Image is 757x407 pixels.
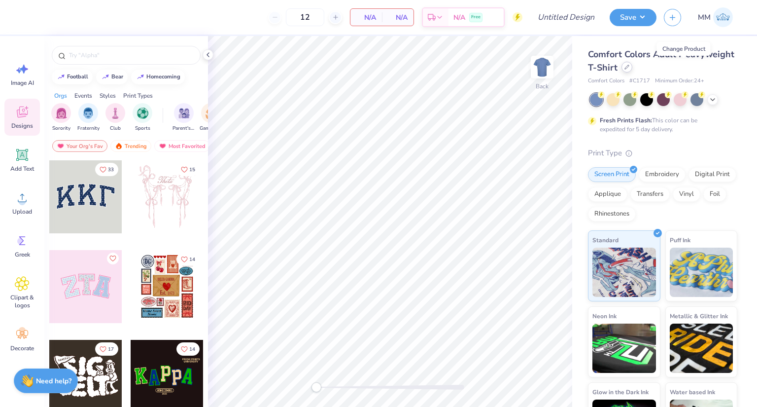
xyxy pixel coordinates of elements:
[200,103,222,132] button: filter button
[108,347,114,352] span: 17
[133,103,152,132] div: filter for Sports
[189,257,195,262] span: 14
[133,103,152,132] button: filter button
[56,108,67,119] img: Sorority Image
[52,125,70,132] span: Sorority
[77,103,100,132] div: filter for Fraternity
[11,79,34,87] span: Image AI
[10,165,34,173] span: Add Text
[83,108,94,119] img: Fraternity Image
[670,311,728,321] span: Metallic & Glitter Ink
[655,77,704,85] span: Minimum Order: 24 +
[670,235,690,245] span: Puff Ink
[629,77,650,85] span: # C1717
[630,187,670,202] div: Transfers
[159,143,167,149] img: most_fav.gif
[657,42,711,56] div: Change Product
[172,103,195,132] button: filter button
[135,125,150,132] span: Sports
[12,208,32,216] span: Upload
[172,125,195,132] span: Parent's Weekend
[532,57,552,77] img: Back
[670,248,733,297] img: Puff Ink
[57,143,65,149] img: most_fav.gif
[693,7,737,27] a: MM
[178,108,190,119] img: Parent's Weekend Image
[703,187,726,202] div: Foil
[95,163,118,176] button: Like
[588,77,624,85] span: Comfort Colors
[137,108,148,119] img: Sports Image
[52,70,93,84] button: football
[688,167,736,182] div: Digital Print
[673,187,700,202] div: Vinyl
[286,8,324,26] input: – –
[600,116,652,124] strong: Fresh Prints Flash:
[176,253,200,266] button: Like
[15,251,30,259] span: Greek
[146,74,180,79] div: homecoming
[588,148,737,159] div: Print Type
[388,12,408,23] span: N/A
[592,311,617,321] span: Neon Ink
[102,74,109,80] img: trend_line.gif
[11,122,33,130] span: Designs
[471,14,481,21] span: Free
[670,387,715,397] span: Water based Ink
[713,7,733,27] img: Megan Manaj
[68,50,194,60] input: Try "Alpha"
[588,167,636,182] div: Screen Print
[77,125,100,132] span: Fraternity
[74,91,92,100] div: Events
[51,103,71,132] div: filter for Sorority
[6,294,38,309] span: Clipart & logos
[108,167,114,172] span: 33
[10,344,34,352] span: Decorate
[189,347,195,352] span: 14
[592,235,619,245] span: Standard
[105,103,125,132] button: filter button
[95,342,118,356] button: Like
[77,103,100,132] button: filter button
[111,74,123,79] div: bear
[110,125,121,132] span: Club
[311,382,321,392] div: Accessibility label
[536,82,549,91] div: Back
[530,7,602,27] input: Untitled Design
[453,12,465,23] span: N/A
[110,108,121,119] img: Club Image
[57,74,65,80] img: trend_line.gif
[670,324,733,373] img: Metallic & Glitter Ink
[189,167,195,172] span: 15
[154,140,210,152] div: Most Favorited
[115,143,123,149] img: trending.gif
[592,324,656,373] img: Neon Ink
[51,103,71,132] button: filter button
[592,387,649,397] span: Glow in the Dark Ink
[107,253,119,264] button: Like
[356,12,376,23] span: N/A
[105,103,125,132] div: filter for Club
[200,125,222,132] span: Game Day
[639,167,686,182] div: Embroidery
[588,48,734,74] span: Comfort Colors Adult Heavyweight T-Shirt
[54,91,67,100] div: Orgs
[206,108,217,119] img: Game Day Image
[592,248,656,297] img: Standard
[110,140,151,152] div: Trending
[137,74,144,80] img: trend_line.gif
[200,103,222,132] div: filter for Game Day
[100,91,116,100] div: Styles
[610,9,656,26] button: Save
[123,91,153,100] div: Print Types
[172,103,195,132] div: filter for Parent's Weekend
[52,140,107,152] div: Your Org's Fav
[600,116,721,134] div: This color can be expedited for 5 day delivery.
[36,376,71,386] strong: Need help?
[698,12,711,23] span: MM
[588,207,636,222] div: Rhinestones
[96,70,128,84] button: bear
[176,163,200,176] button: Like
[131,70,185,84] button: homecoming
[67,74,88,79] div: football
